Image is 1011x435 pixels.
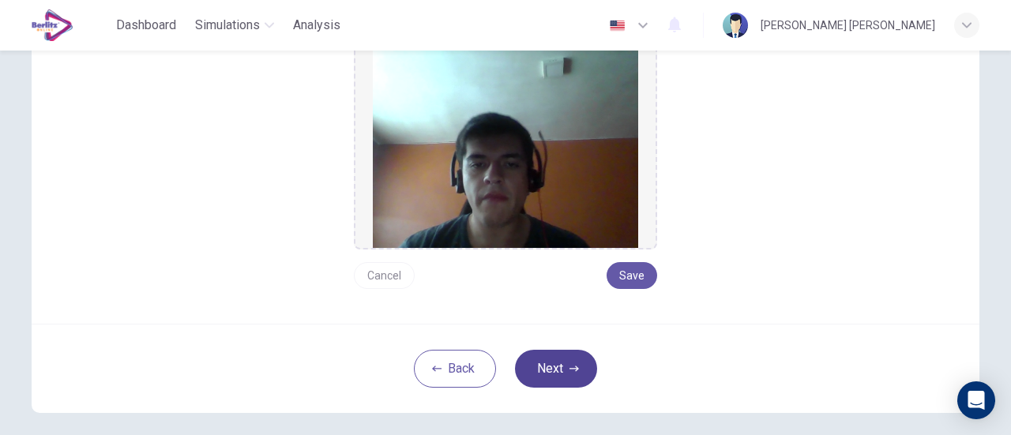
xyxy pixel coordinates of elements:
[723,13,748,38] img: Profile picture
[957,381,995,419] div: Open Intercom Messenger
[116,16,176,35] span: Dashboard
[607,20,627,32] img: en
[373,43,638,248] img: preview screemshot
[110,11,182,39] button: Dashboard
[761,16,935,35] div: [PERSON_NAME] [PERSON_NAME]
[607,262,657,289] button: Save
[354,262,415,289] button: Cancel
[287,11,347,39] button: Analysis
[32,9,73,41] img: EduSynch logo
[414,350,496,388] button: Back
[515,350,597,388] button: Next
[195,16,260,35] span: Simulations
[32,9,110,41] a: EduSynch logo
[189,11,280,39] button: Simulations
[293,16,340,35] span: Analysis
